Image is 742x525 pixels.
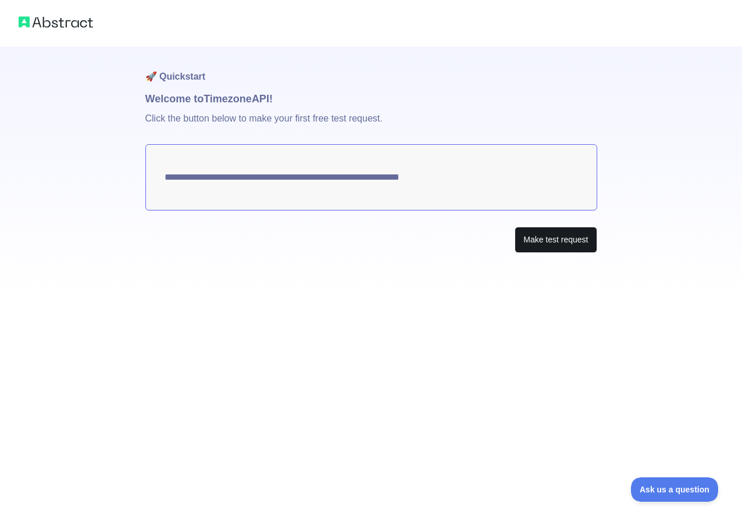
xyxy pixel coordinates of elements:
[145,47,597,91] h1: 🚀 Quickstart
[145,107,597,144] p: Click the button below to make your first free test request.
[145,91,597,107] h1: Welcome to Timezone API!
[631,477,719,502] iframe: Toggle Customer Support
[515,227,597,253] button: Make test request
[19,14,93,30] img: Abstract logo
